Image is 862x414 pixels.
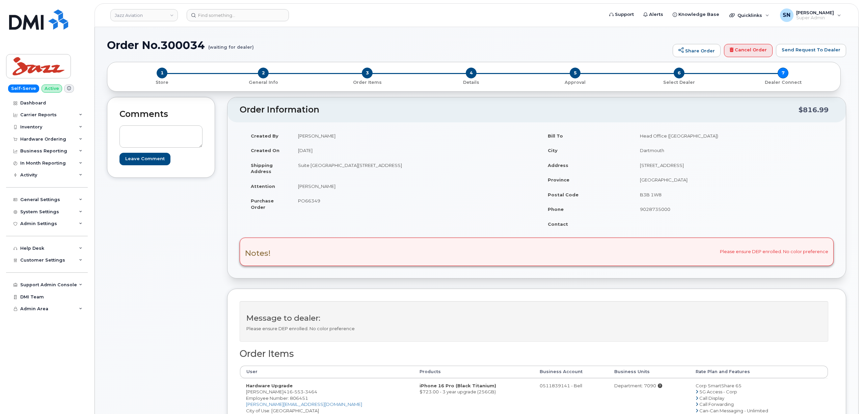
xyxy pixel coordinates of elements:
[315,78,419,86] a: 3 Order Items
[246,314,821,322] h3: Message to dealer:
[699,401,734,407] span: Call Forwarding
[548,133,563,139] strong: Bill To
[548,192,578,197] strong: Postal Code
[699,389,737,394] span: 5G Access - Corp
[674,68,684,78] span: 6
[240,366,413,378] th: User
[240,238,834,266] div: Please ensure DEP enrolled. No color preference
[119,109,203,119] h2: Comments
[211,78,315,86] a: 2 General Info
[570,68,581,78] span: 5
[113,78,211,86] a: 1 Store
[292,128,532,143] td: [PERSON_NAME]
[634,143,829,158] td: Dartmouth
[107,39,669,51] h1: Order No.300034
[627,78,731,86] a: 6 Select Dealer
[634,202,829,217] td: 9028735000
[634,158,829,173] td: [STREET_ADDRESS]
[548,206,564,212] strong: Phone
[634,128,829,143] td: Head Office ([GEOGRAPHIC_DATA])
[523,78,627,86] a: 5 Approval
[240,349,828,359] h2: Order Items
[245,249,271,258] h3: Notes!
[699,395,724,401] span: Call Display
[251,148,279,153] strong: Created On
[251,184,275,189] strong: Attention
[208,39,254,50] small: (waiting for dealer)
[724,44,773,57] a: Cancel Order
[413,366,534,378] th: Products
[303,389,317,394] span: 3464
[246,395,308,401] span: Employee Number: 806451
[548,148,558,153] strong: City
[258,68,269,78] span: 2
[293,389,303,394] span: 553
[362,68,373,78] span: 3
[776,44,846,57] a: Send Request To Dealer
[292,143,532,158] td: [DATE]
[420,383,496,388] strong: iPhone 16 Pro (Black Titanium)
[799,103,829,116] div: $816.99
[214,79,313,86] p: General Info
[630,79,728,86] p: Select Dealer
[115,79,209,86] p: Store
[246,401,362,407] a: [PERSON_NAME][EMAIL_ADDRESS][DOMAIN_NAME]
[157,68,167,78] span: 1
[419,78,523,86] a: 4 Details
[673,44,721,57] a: Share Order
[119,153,170,165] input: Leave Comment
[292,158,532,179] td: Suite [GEOGRAPHIC_DATA][STREET_ADDRESS]
[466,68,477,78] span: 4
[240,105,799,115] h2: Order Information
[251,133,278,139] strong: Created By
[634,172,829,187] td: [GEOGRAPHIC_DATA]
[292,179,532,194] td: [PERSON_NAME]
[246,383,293,388] strong: Hardware Upgrade
[614,383,683,389] div: Department: 7090
[548,163,568,168] strong: Address
[690,366,828,378] th: Rate Plan and Features
[318,79,416,86] p: Order Items
[548,177,569,182] strong: Province
[634,187,829,202] td: B3B 1W8
[298,198,320,203] span: PO66349
[534,366,608,378] th: Business Account
[699,408,768,413] span: Can-Can Messaging - Unlimited
[608,366,690,378] th: Business Units
[422,79,520,86] p: Details
[526,79,624,86] p: Approval
[251,198,274,210] strong: Purchase Order
[548,221,568,227] strong: Contact
[251,163,273,174] strong: Shipping Address
[284,389,317,394] span: 416
[246,325,821,332] p: Please ensure DEP enrolled. No color preference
